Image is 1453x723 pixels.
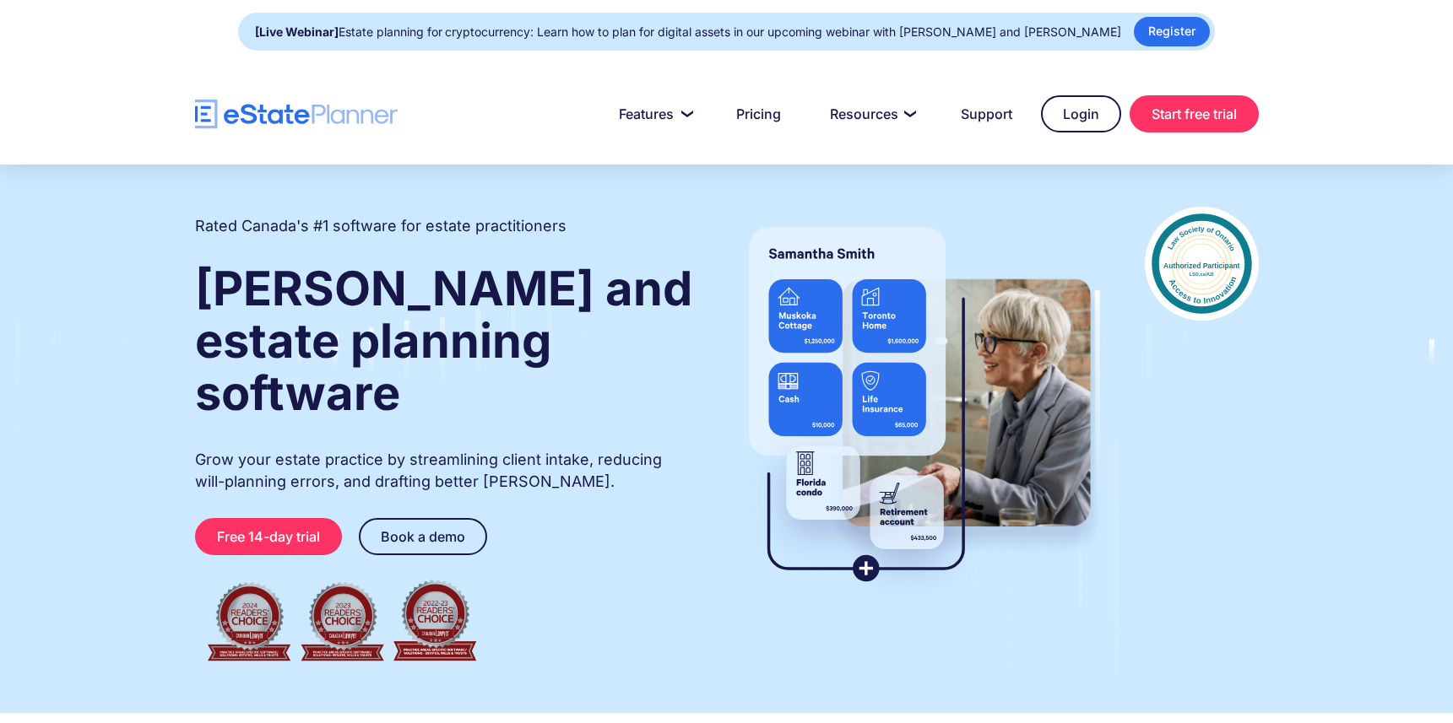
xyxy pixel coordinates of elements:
[1041,95,1121,132] a: Login
[255,24,339,39] strong: [Live Webinar]
[599,97,708,131] a: Features
[810,97,932,131] a: Resources
[195,449,695,493] p: Grow your estate practice by streamlining client intake, reducing will-planning errors, and draft...
[359,518,487,555] a: Book a demo
[195,100,398,129] a: home
[941,97,1033,131] a: Support
[195,518,342,555] a: Free 14-day trial
[716,97,801,131] a: Pricing
[195,215,567,237] h2: Rated Canada's #1 software for estate practitioners
[729,207,1111,603] img: estate planner showing wills to their clients, using eState Planner, a leading estate planning so...
[195,260,692,422] strong: [PERSON_NAME] and estate planning software
[255,20,1121,44] div: Estate planning for cryptocurrency: Learn how to plan for digital assets in our upcoming webinar ...
[1134,17,1210,46] a: Register
[1130,95,1259,132] a: Start free trial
